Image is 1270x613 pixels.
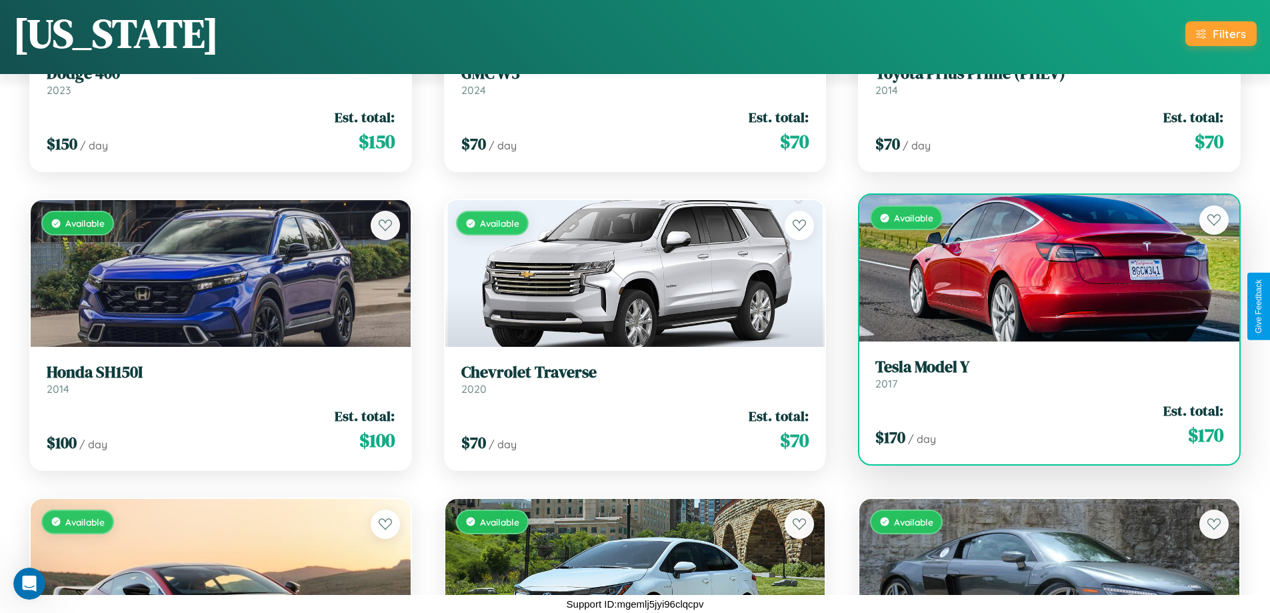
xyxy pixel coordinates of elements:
[461,363,809,396] a: Chevrolet Traverse2020
[894,516,933,528] span: Available
[13,6,219,61] h1: [US_STATE]
[780,427,809,454] span: $ 70
[908,432,936,446] span: / day
[1163,107,1223,127] span: Est. total:
[47,133,77,155] span: $ 150
[1163,401,1223,420] span: Est. total:
[1254,279,1263,334] div: Give Feedback
[1185,21,1257,46] button: Filters
[875,64,1223,83] h3: Toyota Prius Prime (PHEV)
[749,406,809,426] span: Est. total:
[461,64,809,97] a: GMC W32024
[13,568,45,600] iframe: Intercom live chat
[894,212,933,223] span: Available
[749,107,809,127] span: Est. total:
[47,432,77,454] span: $ 100
[489,139,517,152] span: / day
[875,358,1223,390] a: Tesla Model Y2017
[79,438,107,451] span: / day
[875,83,898,97] span: 2014
[461,432,486,454] span: $ 70
[780,128,809,155] span: $ 70
[47,382,69,396] span: 2014
[47,363,395,382] h3: Honda SH150I
[875,358,1223,377] h3: Tesla Model Y
[461,133,486,155] span: $ 70
[1195,128,1223,155] span: $ 70
[903,139,931,152] span: / day
[47,64,395,83] h3: Dodge 400
[335,107,395,127] span: Est. total:
[1188,422,1223,448] span: $ 170
[567,595,704,613] p: Support ID: mgemlj5jyi96clqcpv
[489,438,517,451] span: / day
[359,427,395,454] span: $ 100
[461,382,487,396] span: 2020
[875,426,905,448] span: $ 170
[335,406,395,426] span: Est. total:
[47,363,395,396] a: Honda SH150I2014
[875,377,897,390] span: 2017
[461,363,809,382] h3: Chevrolet Traverse
[461,64,809,83] h3: GMC W3
[1213,27,1246,41] div: Filters
[875,64,1223,97] a: Toyota Prius Prime (PHEV)2014
[65,217,105,229] span: Available
[47,64,395,97] a: Dodge 4002023
[480,217,519,229] span: Available
[480,516,519,528] span: Available
[359,128,395,155] span: $ 150
[80,139,108,152] span: / day
[461,83,486,97] span: 2024
[47,83,71,97] span: 2023
[65,516,105,528] span: Available
[875,133,900,155] span: $ 70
